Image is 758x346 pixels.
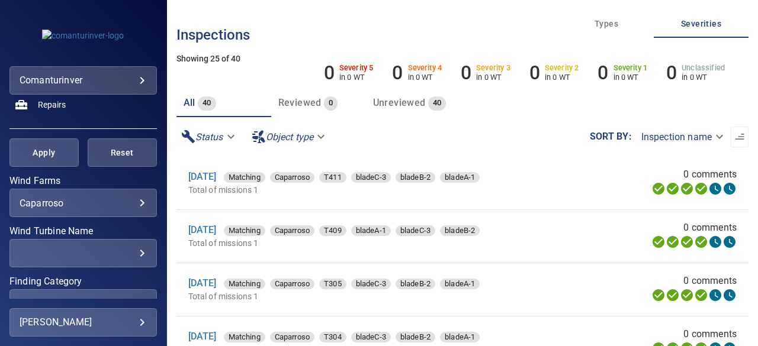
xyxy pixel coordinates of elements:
[598,62,608,84] h6: 0
[188,224,217,235] a: [DATE]
[188,171,217,182] a: [DATE]
[224,331,265,343] span: Matching
[9,189,157,217] div: Wind Farms
[396,172,435,183] span: bladeB-2
[24,145,64,160] span: Apply
[20,71,147,90] div: comanturinver
[198,96,216,110] span: 40
[683,167,737,182] span: 0 comments
[224,225,265,237] span: Matching
[319,279,346,289] div: T305
[598,62,647,84] li: Severity 1
[88,138,157,167] button: Reset
[666,235,680,249] svg: Data Formatted 100%
[529,62,540,84] h6: 0
[339,64,374,72] h6: Severity 5
[476,64,510,72] h6: Severity 3
[440,279,480,289] div: bladeA-1
[270,278,314,290] span: Caparroso
[683,327,737,341] span: 0 comments
[188,290,567,302] p: Total of missions 1
[319,172,346,183] div: T411
[666,288,680,302] svg: Data Formatted 100%
[461,62,471,84] h6: 0
[566,17,647,31] span: Types
[270,225,314,237] span: Caparroso
[270,279,314,289] div: Caparroso
[694,182,708,196] svg: ML Processing 100%
[722,288,737,302] svg: Classification 0%
[428,96,447,110] span: 40
[440,172,480,183] div: bladeA-1
[319,278,346,290] span: T305
[545,64,579,72] h6: Severity 2
[731,127,749,147] button: Sort list from oldest to newest
[373,97,426,108] span: Unreviewed
[224,225,265,236] div: Matching
[247,127,333,147] div: Object type
[324,96,338,110] span: 0
[396,225,435,236] div: bladeC-3
[339,73,374,82] p: in 0 WT
[266,131,314,143] em: Object type
[632,127,731,147] div: Inspection name
[9,289,157,318] div: Finding Category
[408,73,442,82] p: in 0 WT
[683,221,737,235] span: 0 comments
[9,66,157,95] div: comanturinver
[351,278,391,290] span: bladeC-3
[661,17,741,31] span: Severities
[651,288,666,302] svg: Uploading 100%
[722,182,737,196] svg: Classification 0%
[396,279,435,289] div: bladeB-2
[224,279,265,289] div: Matching
[666,62,725,84] li: Severity Unclassified
[722,235,737,249] svg: Classification 0%
[9,277,157,286] label: Finding Category
[440,331,480,343] span: bladeA-1
[319,332,346,342] div: T304
[9,239,157,267] div: Wind Turbine Name
[392,62,442,84] li: Severity 4
[270,172,314,183] div: Caparroso
[102,145,142,160] span: Reset
[188,331,217,342] a: [DATE]
[188,237,567,249] p: Total of missions 1
[20,198,147,209] div: Caparroso
[392,62,403,84] h6: 0
[680,288,694,302] svg: Selecting 100%
[396,331,435,343] span: bladeB-2
[9,227,157,236] label: Wind Turbine Name
[176,127,242,147] div: Status
[476,73,510,82] p: in 0 WT
[396,172,435,183] div: bladeB-2
[188,277,217,289] a: [DATE]
[408,64,442,72] h6: Severity 4
[184,97,195,108] span: All
[351,331,391,343] span: bladeC-3
[682,64,725,72] h6: Unclassified
[351,172,391,183] div: bladeC-3
[270,225,314,236] div: Caparroso
[351,172,391,183] span: bladeC-3
[708,235,722,249] svg: Matching 0%
[396,278,435,290] span: bladeB-2
[680,235,694,249] svg: Selecting 100%
[651,235,666,249] svg: Uploading 100%
[666,62,677,84] h6: 0
[351,279,391,289] div: bladeC-3
[224,172,265,183] div: Matching
[319,172,346,183] span: T411
[319,225,346,237] span: T409
[545,73,579,82] p: in 0 WT
[324,62,374,84] li: Severity 5
[590,132,632,141] label: Sort by :
[614,73,648,82] p: in 0 WT
[9,138,79,167] button: Apply
[176,27,749,43] h3: Inspections
[666,182,680,196] svg: Data Formatted 100%
[270,172,314,183] span: Caparroso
